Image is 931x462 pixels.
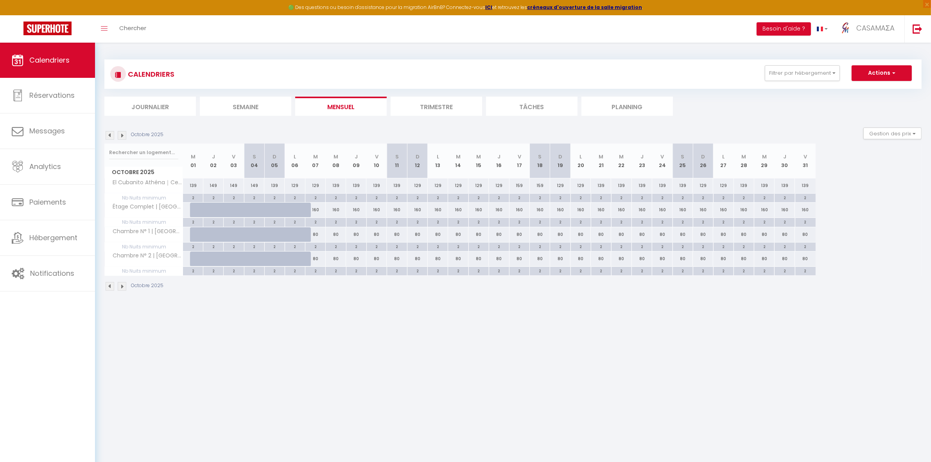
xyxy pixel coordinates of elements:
span: Chercher [119,24,146,32]
th: 07 [305,144,326,178]
th: 15 [468,144,489,178]
abbr: L [437,153,439,160]
div: 2 [326,194,346,201]
div: 2 [734,218,754,225]
div: 160 [591,203,611,217]
span: Octobre 2025 [105,167,183,178]
div: 139 [611,178,631,193]
div: 2 [367,218,387,225]
span: Étage Complet | [GEOGRAPHIC_DATA] [106,203,184,211]
th: 13 [428,144,448,178]
th: 27 [713,144,734,178]
div: 80 [713,227,734,242]
div: 2 [407,243,427,250]
span: Nb Nuits minimum [105,243,183,251]
span: Chambre N° 2 | [GEOGRAPHIC_DATA] [106,252,184,260]
div: 2 [448,194,468,201]
div: 129 [407,178,428,193]
div: 160 [489,203,509,217]
span: Messages [29,126,65,136]
div: 80 [693,252,713,266]
div: 139 [326,178,346,193]
div: 129 [285,178,305,193]
th: 01 [183,144,203,178]
abbr: S [681,153,685,160]
div: 2 [346,194,366,201]
th: 04 [244,144,264,178]
div: 2 [530,218,550,225]
div: 2 [387,243,407,250]
div: 159 [530,178,550,193]
abbr: S [253,153,256,160]
span: Calendriers [29,55,70,65]
div: 2 [754,218,774,225]
th: 26 [693,144,713,178]
div: 80 [632,252,652,266]
span: CASAMAΣA [856,23,895,33]
button: Gestion des prix [863,128,922,139]
div: 2 [407,218,427,225]
li: Mensuel [295,97,387,116]
abbr: J [783,153,786,160]
div: 80 [366,252,387,266]
div: 2 [367,194,387,201]
div: 2 [448,243,468,250]
div: 80 [673,252,693,266]
div: 2 [489,194,509,201]
div: 139 [734,178,754,193]
div: 80 [591,227,611,242]
th: 29 [754,144,775,178]
span: Notifications [30,268,74,278]
div: 2 [203,194,223,201]
div: 2 [714,194,734,201]
span: El Cubanito Athéna｜Cergy [106,178,184,187]
div: 2 [244,194,264,201]
abbr: M [599,153,603,160]
div: 2 [652,194,672,201]
span: Hébergement [29,233,77,243]
div: 2 [387,194,407,201]
div: 80 [326,227,346,242]
img: ... [840,22,851,34]
abbr: M [334,153,338,160]
div: 80 [632,227,652,242]
div: 2 [387,218,407,225]
th: 24 [652,144,673,178]
div: 2 [326,218,346,225]
div: 2 [571,218,591,225]
th: 06 [285,144,305,178]
abbr: D [558,153,562,160]
th: 21 [591,144,611,178]
div: 129 [428,178,448,193]
div: 160 [754,203,775,217]
abbr: L [579,153,582,160]
div: 80 [734,252,754,266]
th: 17 [509,144,530,178]
div: 80 [489,227,509,242]
div: 139 [387,178,407,193]
div: 2 [183,243,203,250]
div: 2 [509,243,529,250]
li: Trimestre [391,97,482,116]
div: 2 [795,218,816,225]
div: 2 [632,218,652,225]
div: 2 [714,243,734,250]
div: 160 [795,203,816,217]
div: 139 [346,178,366,193]
div: 160 [428,203,448,217]
div: 139 [264,178,285,193]
div: 80 [509,252,530,266]
div: 2 [244,243,264,250]
span: Nb Nuits minimum [105,218,183,227]
div: 160 [713,203,734,217]
div: 2 [652,243,672,250]
button: Besoin d'aide ? [757,22,811,36]
span: Chambre N° 1 | [GEOGRAPHIC_DATA] [106,227,184,236]
div: 80 [611,227,631,242]
a: Chercher [113,15,152,43]
div: 2 [673,194,693,201]
div: 2 [530,194,550,201]
abbr: D [416,153,420,160]
div: 80 [326,252,346,266]
div: 80 [550,227,570,242]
